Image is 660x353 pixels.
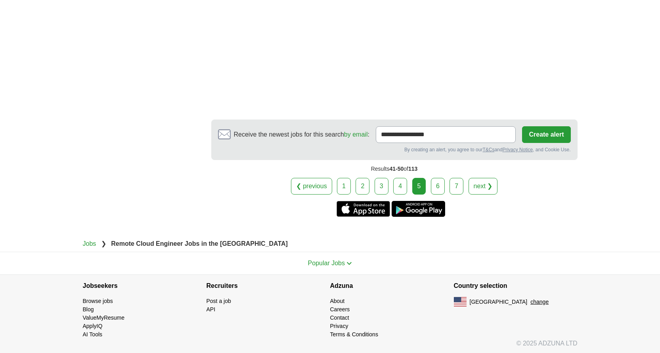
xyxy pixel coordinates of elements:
a: Contact [330,314,349,321]
a: 6 [431,178,445,195]
a: ❮ previous [291,178,332,195]
a: Privacy Notice [502,147,533,152]
button: Create alert [522,126,570,143]
a: ValueMyResume [83,314,125,321]
a: Careers [330,306,350,312]
strong: Remote Cloud Engineer Jobs in the [GEOGRAPHIC_DATA] [111,240,288,247]
a: T&Cs [482,147,494,152]
a: AI Tools [83,331,103,338]
a: Get the iPhone app [337,201,390,217]
button: change [530,298,549,306]
img: US flag [454,297,467,307]
div: 5 [412,178,426,195]
a: next ❯ [469,178,498,195]
div: By creating an alert, you agree to our and , and Cookie Use. [218,146,571,153]
a: API [207,306,216,312]
a: 3 [375,178,388,195]
a: Browse jobs [83,298,113,304]
a: Jobs [83,240,96,247]
h4: Country selection [454,275,578,297]
a: Privacy [330,323,348,329]
a: Terms & Conditions [330,331,378,338]
a: 7 [450,178,463,195]
a: 1 [337,178,351,195]
a: Post a job [207,298,231,304]
a: Blog [83,306,94,312]
a: 2 [356,178,369,195]
div: Results of [211,160,578,178]
span: ❯ [101,240,106,247]
span: [GEOGRAPHIC_DATA] [470,298,528,306]
span: Popular Jobs [308,260,345,266]
span: 113 [408,166,417,172]
a: ApplyIQ [83,323,103,329]
span: Receive the newest jobs for this search : [234,130,369,139]
a: Get the Android app [392,201,445,217]
span: 41-50 [389,166,404,172]
a: 4 [393,178,407,195]
a: by email [344,131,368,138]
a: About [330,298,345,304]
img: toggle icon [346,262,352,265]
